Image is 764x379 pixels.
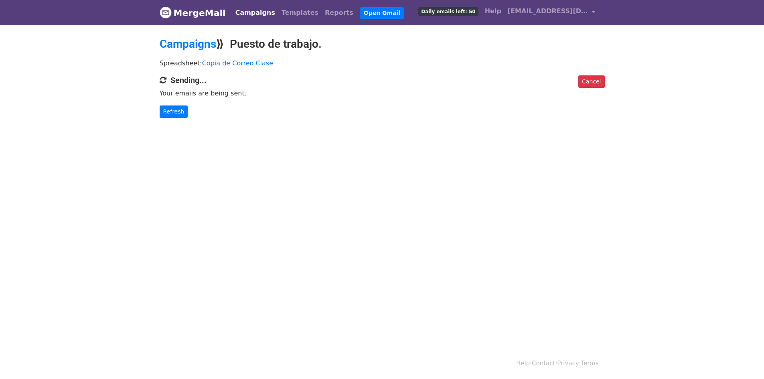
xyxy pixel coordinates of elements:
h2: ⟫ Puesto de trabajo. [160,37,605,51]
a: Contact [532,360,555,367]
a: Refresh [160,105,188,118]
span: Daily emails left: 50 [418,7,478,16]
p: Spreadsheet: [160,59,605,67]
a: Reports [322,5,357,21]
a: Campaigns [160,37,216,51]
h4: Sending... [160,75,605,85]
span: [EMAIL_ADDRESS][DOMAIN_NAME] [508,6,588,16]
img: MergeMail logo [160,6,172,18]
a: Daily emails left: 50 [415,3,481,19]
a: Help [516,360,530,367]
a: MergeMail [160,4,226,21]
a: Open Gmail [360,7,404,19]
p: Your emails are being sent. [160,89,605,97]
a: Campaigns [232,5,278,21]
a: Copia de Correo Clase [202,59,273,67]
a: Templates [278,5,322,21]
a: Terms [581,360,598,367]
a: Privacy [557,360,579,367]
a: Cancel [578,75,604,88]
a: [EMAIL_ADDRESS][DOMAIN_NAME] [505,3,598,22]
a: Help [482,3,505,19]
